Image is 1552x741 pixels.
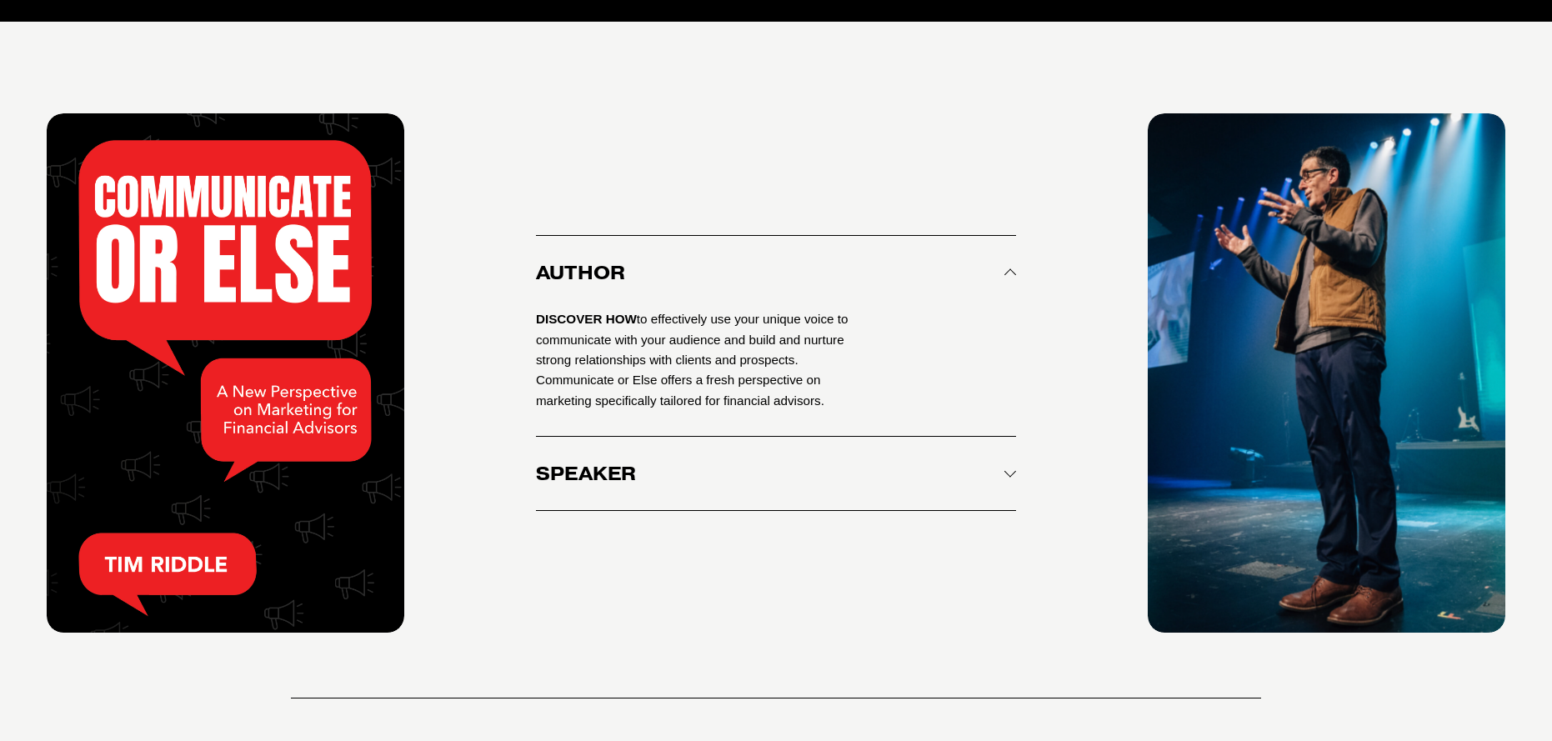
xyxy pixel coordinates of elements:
p: to effectively use your unique voice to communicate with your audience and build and nurture stro... [536,309,872,411]
strong: DISCOVER HOW [536,312,637,326]
div: Author [536,309,1016,436]
span: Speaker [536,462,1004,485]
button: Speaker [536,437,1016,510]
span: Author [536,261,1004,284]
button: Author [536,236,1016,309]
